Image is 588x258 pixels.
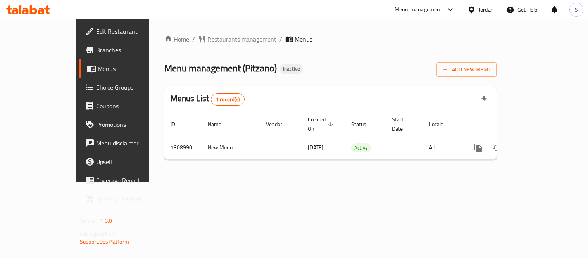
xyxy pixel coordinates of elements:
li: / [192,35,195,44]
span: Locale [429,119,454,129]
a: Menus [79,59,174,78]
span: 1 record(s) [211,96,244,103]
span: Grocery Checklist [96,194,168,204]
span: 1.0.0 [100,216,112,226]
span: Choice Groups [96,83,168,92]
button: Change Status [488,139,506,157]
div: Export file [475,90,493,109]
a: Restaurants management [198,35,276,44]
td: All [423,136,463,159]
div: Menu-management [395,5,442,14]
div: Inactive [280,64,303,74]
a: Coverage Report [79,171,174,190]
span: Inactive [280,66,303,72]
a: Coupons [79,97,174,115]
a: Upsell [79,152,174,171]
span: Coupons [96,101,168,111]
a: Branches [79,41,174,59]
span: Add New Menu [443,65,490,74]
span: Start Date [392,115,414,133]
span: S [575,5,578,14]
a: Menu disclaimer [79,134,174,152]
div: Jordan [479,5,494,14]
span: Menus [295,35,312,44]
span: Created On [308,115,336,133]
div: Total records count [211,93,245,106]
button: more [469,139,488,157]
span: ID [171,119,185,129]
span: Get support on: [80,229,116,239]
a: Edit Restaurant [79,22,174,41]
table: enhanced table [164,113,550,160]
a: Support.OpsPlatform [80,237,129,247]
span: Promotions [96,120,168,129]
span: [DATE] [308,142,324,152]
a: Promotions [79,115,174,134]
nav: breadcrumb [164,35,497,44]
td: New Menu [202,136,260,159]
span: Active [351,144,371,152]
td: 1308990 [164,136,202,159]
span: Coverage Report [96,176,168,185]
span: Restaurants management [207,35,276,44]
span: Status [351,119,376,129]
li: / [279,35,282,44]
span: Menu management ( Pitzano ) [164,59,277,77]
span: Edit Restaurant [96,27,168,36]
td: - [386,136,423,159]
a: Grocery Checklist [79,190,174,208]
span: Vendor [266,119,292,129]
span: Version: [80,216,99,226]
h2: Menus List [171,93,245,106]
a: Home [164,35,189,44]
span: Upsell [96,157,168,166]
button: Add New Menu [436,62,497,77]
a: Choice Groups [79,78,174,97]
th: Actions [463,113,550,136]
span: Branches [96,45,168,55]
span: Name [208,119,231,129]
span: Menu disclaimer [96,139,168,148]
span: Menus [98,64,168,73]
